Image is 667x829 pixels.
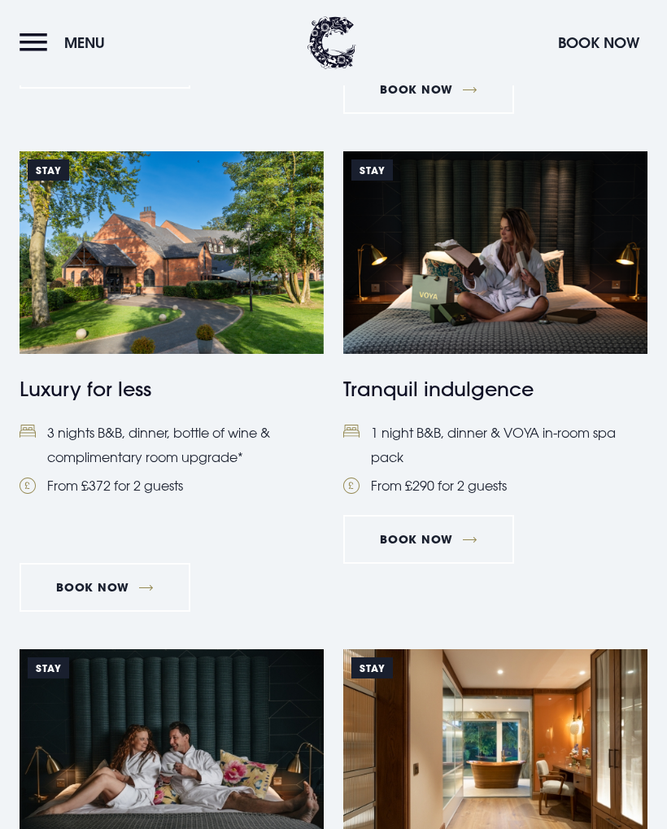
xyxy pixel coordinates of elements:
img: Bed [343,425,360,438]
img: Pound Coin [343,478,360,494]
button: Menu [20,25,113,60]
span: Menu [64,33,105,52]
li: From £290 for 2 guests [343,473,647,498]
li: 3 nights B&B, dinner, bottle of wine & complimentary room upgrade* [20,421,324,470]
li: 1 night B&B, dinner & VOYA in-room spa pack [343,421,647,470]
h4: Tranquil indulgence [343,374,647,404]
a: Book Now [20,563,190,612]
img: https://clandeboyelodge.s3-assets.com/offer-thumbnails/Luxury-for-less-special-offer.png [20,151,324,354]
span: Stay [351,657,393,678]
button: Book Now [550,25,647,60]
a: Stay https://clandeboyelodge.s3-assets.com/offer-thumbnails/Luxury-for-less-special-offer.png Lux... [20,151,324,539]
span: Stay [28,657,69,678]
img: A woman opening a gift box of VOYA spa products [343,151,647,354]
a: Book Now [343,65,514,114]
span: Stay [28,159,69,181]
img: Clandeboye Lodge [307,16,356,69]
li: From £372 for 2 guests [20,473,324,498]
img: Pound Coin [20,478,36,494]
span: Stay [351,159,393,181]
img: Bed [20,425,36,438]
a: Book Now [343,515,514,564]
a: Stay A woman opening a gift box of VOYA spa products Tranquil indulgence Bed1 night B&B, dinner &... [343,151,647,499]
h4: Luxury for less [20,374,324,404]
